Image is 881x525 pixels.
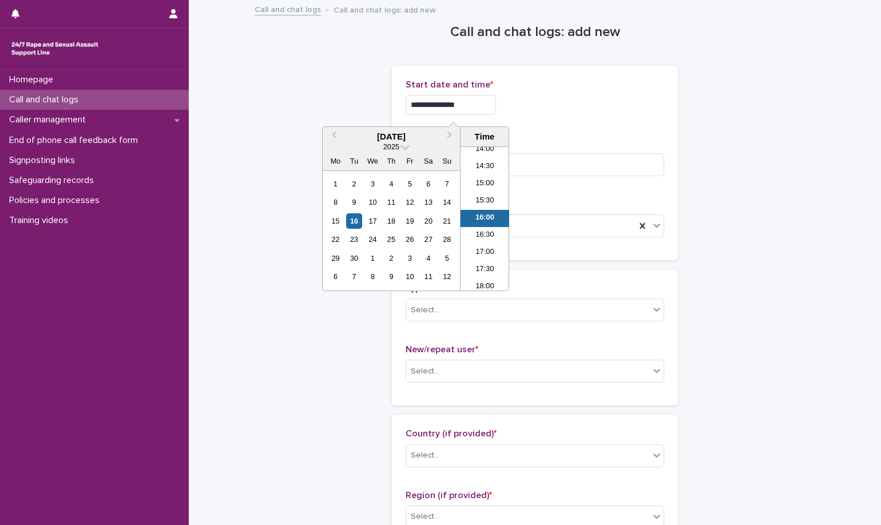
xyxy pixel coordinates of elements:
div: Select... [411,511,439,523]
div: Choose Thursday, 4 September 2025 [383,176,399,192]
div: Choose Tuesday, 16 September 2025 [346,213,362,229]
p: Signposting links [5,155,84,166]
p: Homepage [5,74,62,85]
span: Region (if provided) [406,491,492,500]
div: Th [383,153,399,169]
span: Country (if provided) [406,429,497,438]
div: Choose Saturday, 4 October 2025 [420,250,436,266]
div: Choose Thursday, 9 October 2025 [383,269,399,284]
span: Start date and time [406,80,493,89]
div: Mo [328,153,343,169]
div: Sa [420,153,436,169]
div: Choose Tuesday, 30 September 2025 [346,250,362,266]
li: 14:00 [461,141,509,158]
div: Choose Sunday, 21 September 2025 [439,213,455,229]
h1: Call and chat logs: add new [392,24,678,41]
div: Choose Friday, 5 September 2025 [402,176,418,192]
p: Call and chat logs [5,94,88,105]
div: Choose Sunday, 7 September 2025 [439,176,455,192]
div: Choose Thursday, 25 September 2025 [383,232,399,247]
div: Choose Monday, 22 September 2025 [328,232,343,247]
div: Time [463,132,506,142]
div: Select... [411,450,439,462]
div: Choose Thursday, 11 September 2025 [383,194,399,210]
a: Call and chat logs [255,2,321,15]
li: 16:30 [461,227,509,244]
div: Choose Tuesday, 2 September 2025 [346,176,362,192]
li: 15:00 [461,176,509,193]
p: End of phone call feedback form [5,135,147,146]
div: Select... [411,365,439,377]
div: Choose Sunday, 5 October 2025 [439,250,455,266]
div: Tu [346,153,362,169]
div: Select... [411,304,439,316]
button: Previous Month [324,128,342,146]
div: Choose Friday, 3 October 2025 [402,250,418,266]
div: Fr [402,153,418,169]
div: [DATE] [323,132,460,142]
div: Choose Sunday, 28 September 2025 [439,232,455,247]
div: Choose Wednesday, 17 September 2025 [365,213,380,229]
div: Choose Monday, 6 October 2025 [328,269,343,284]
div: Choose Saturday, 11 October 2025 [420,269,436,284]
div: Choose Saturday, 20 September 2025 [420,213,436,229]
li: 17:30 [461,261,509,279]
p: Policies and processes [5,195,109,206]
img: rhQMoQhaT3yELyF149Cw [9,37,101,60]
button: Next Month [442,128,460,146]
div: month 2025-09 [326,174,456,286]
div: Choose Monday, 29 September 2025 [328,250,343,266]
div: We [365,153,380,169]
div: Su [439,153,455,169]
div: Choose Tuesday, 9 September 2025 [346,194,362,210]
div: Choose Monday, 1 September 2025 [328,176,343,192]
div: Choose Friday, 12 September 2025 [402,194,418,210]
div: Choose Friday, 10 October 2025 [402,269,418,284]
div: Choose Saturday, 13 September 2025 [420,194,436,210]
li: 14:30 [461,158,509,176]
div: Choose Wednesday, 24 September 2025 [365,232,380,247]
li: 15:30 [461,193,509,210]
div: Choose Friday, 19 September 2025 [402,213,418,229]
span: New/repeat user [406,345,478,354]
div: Choose Monday, 8 September 2025 [328,194,343,210]
div: Choose Tuesday, 7 October 2025 [346,269,362,284]
p: Caller management [5,114,95,125]
span: 2025 [383,142,399,151]
div: Choose Saturday, 27 September 2025 [420,232,436,247]
div: Choose Tuesday, 23 September 2025 [346,232,362,247]
div: Choose Wednesday, 1 October 2025 [365,250,380,266]
div: Choose Sunday, 14 September 2025 [439,194,455,210]
div: Choose Monday, 15 September 2025 [328,213,343,229]
p: Safeguarding records [5,175,103,186]
p: Call and chat logs: add new [334,3,436,15]
li: 16:00 [461,210,509,227]
div: Choose Saturday, 6 September 2025 [420,176,436,192]
div: Choose Thursday, 18 September 2025 [383,213,399,229]
div: Choose Wednesday, 8 October 2025 [365,269,380,284]
div: Choose Sunday, 12 October 2025 [439,269,455,284]
p: Training videos [5,215,77,226]
div: Choose Thursday, 2 October 2025 [383,250,399,266]
li: 18:00 [461,279,509,296]
div: Choose Wednesday, 10 September 2025 [365,194,380,210]
div: Choose Wednesday, 3 September 2025 [365,176,380,192]
li: 17:00 [461,244,509,261]
div: Choose Friday, 26 September 2025 [402,232,418,247]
